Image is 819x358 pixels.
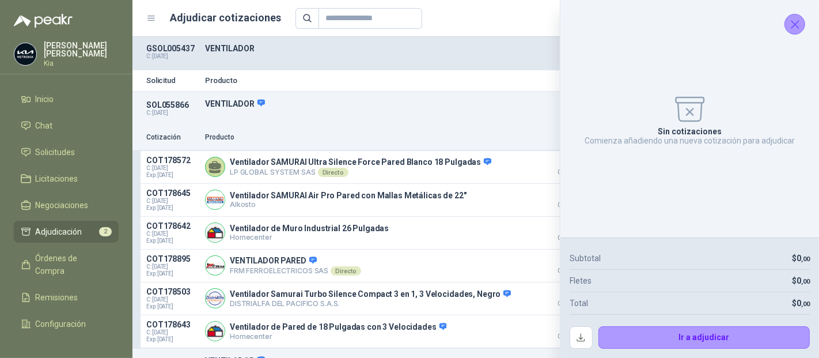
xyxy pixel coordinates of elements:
[14,88,119,110] a: Inicio
[146,100,198,110] p: SOL055866
[230,224,389,233] p: Ventilador de Muro Industrial 26 Pulgadas
[146,263,198,270] span: C: [DATE]
[146,205,198,212] span: Exp: [DATE]
[146,270,198,277] span: Exp: [DATE]
[146,303,198,310] span: Exp: [DATE]
[540,169,598,175] span: Crédito 30 días
[540,287,598,307] p: $ 523.986
[792,297,810,310] p: $
[14,14,73,28] img: Logo peakr
[230,322,446,333] p: Ventilador de Pared de 18 Pulgadas con 3 Velocidades
[36,119,53,132] span: Chat
[146,156,198,165] p: COT178572
[14,194,119,216] a: Negociaciones
[801,300,810,308] span: ,00
[146,132,198,143] p: Cotización
[230,289,511,300] p: Ventilador Samurai Turbo Silence Compact 3 en 1, 3 Velocidades, Negro
[206,289,225,308] img: Company Logo
[230,256,361,266] p: VENTILADOR PARED
[36,252,108,277] span: Órdenes de Compra
[540,202,598,208] span: Crédito 30 días
[36,318,86,330] span: Configuración
[230,168,491,177] p: LP GLOBAL SYSTEM SAS
[146,254,198,263] p: COT178895
[14,115,119,137] a: Chat
[230,191,467,200] p: Ventilador SAMURAI Air Pro Pared con Mallas Metálicas de 22"
[230,266,361,276] p: FRM FERROELECTRICOS SAS
[205,77,639,84] p: Producto
[792,252,810,265] p: $
[205,132,533,143] p: Producto
[540,268,598,274] span: Crédito 60 días
[230,233,389,242] p: Homecenter
[99,227,112,236] span: 2
[570,274,591,287] p: Fletes
[14,168,119,190] a: Licitaciones
[206,256,225,275] img: Company Logo
[36,172,78,185] span: Licitaciones
[205,44,639,53] p: VENTILADOR
[598,326,810,349] button: Ir a adjudicar
[146,238,198,244] span: Exp: [DATE]
[14,247,119,282] a: Órdenes de Compra
[146,189,198,198] p: COT178645
[797,299,810,308] span: 0
[146,287,198,296] p: COT178503
[318,168,348,177] div: Directo
[146,77,198,84] p: Solicitud
[146,221,198,231] p: COT178642
[801,278,810,285] span: ,00
[14,221,119,243] a: Adjudicación2
[797,254,810,263] span: 0
[801,255,810,263] span: ,00
[146,336,198,343] span: Exp: [DATE]
[170,10,282,26] h1: Adjudicar cotizaciones
[570,297,588,310] p: Total
[206,190,225,209] img: Company Logo
[230,332,446,341] p: Homecenter
[36,146,75,159] span: Solicitudes
[14,43,36,65] img: Company Logo
[146,110,198,116] p: C: [DATE]
[146,44,198,53] p: GSOL005437
[570,252,601,265] p: Subtotal
[658,127,722,136] p: Sin cotizaciones
[540,221,598,241] p: $ 435.891
[36,225,82,238] span: Adjudicación
[36,93,54,105] span: Inicio
[540,189,598,208] p: $ 403.191
[146,231,198,238] span: C: [DATE]
[206,223,225,242] img: Company Logo
[205,99,639,109] p: VENTILADOR
[146,296,198,303] span: C: [DATE]
[230,200,467,209] p: Alkosto
[797,276,810,285] span: 0
[146,53,198,60] p: C: [DATE]
[230,157,491,168] p: Ventilador SAMURAI Ultra Silence Force Pared Blanco 18 Pulgadas
[540,235,598,241] span: Crédito 30 días
[206,322,225,341] img: Company Logo
[540,301,598,307] span: Crédito 30 días
[14,287,119,308] a: Remisiones
[36,199,89,212] span: Negociaciones
[792,274,810,287] p: $
[540,156,598,175] p: $ 287.385
[146,165,198,172] span: C: [DATE]
[14,313,119,335] a: Configuración
[146,329,198,336] span: C: [DATE]
[540,320,598,340] p: $ 730.191
[585,136,795,145] p: Comienza añadiendo una nueva cotización para adjudicar
[44,60,119,67] p: Kia
[230,299,511,308] p: DISTRIALFA DEL PACIFICO S.A.S.
[540,254,598,274] p: $ 481.831
[146,172,198,179] span: Exp: [DATE]
[44,42,119,58] p: [PERSON_NAME] [PERSON_NAME]
[540,334,598,340] span: Crédito 30 días
[540,132,598,143] p: Precio
[36,291,78,304] span: Remisiones
[14,141,119,163] a: Solicitudes
[331,266,361,276] div: Directo
[146,198,198,205] span: C: [DATE]
[146,320,198,329] p: COT178643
